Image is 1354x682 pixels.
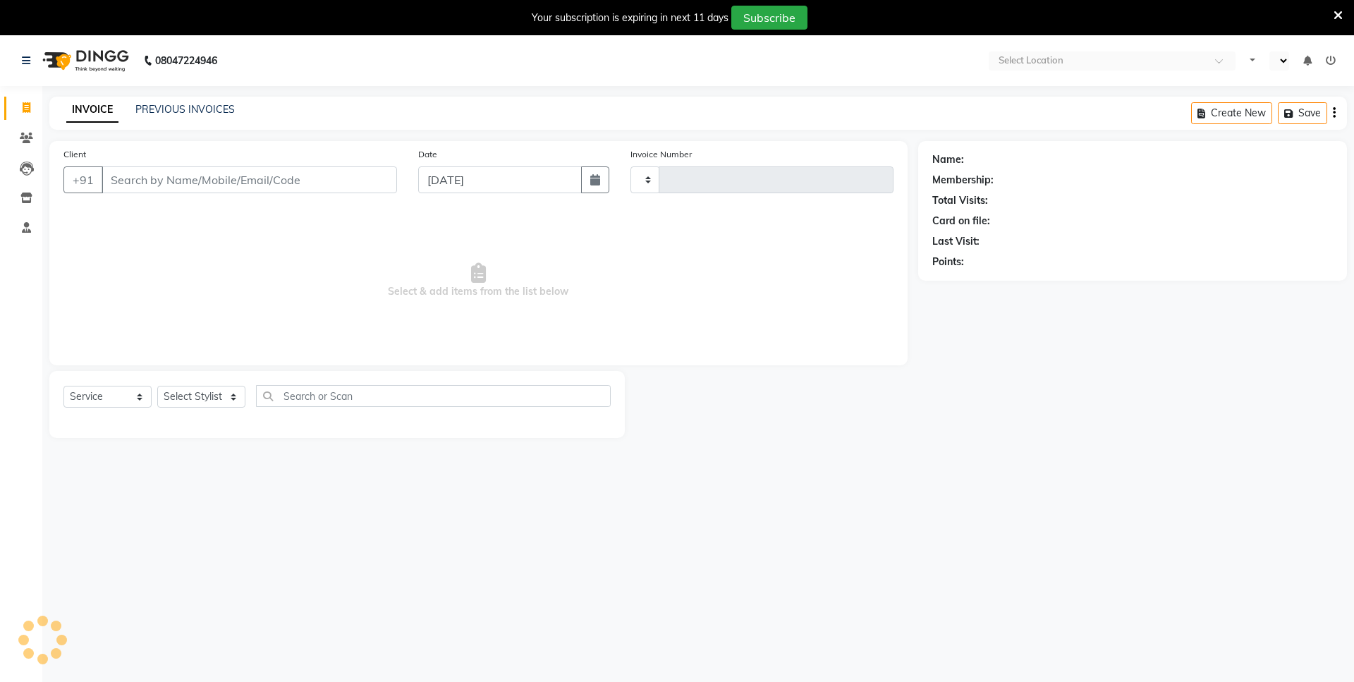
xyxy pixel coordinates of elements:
input: Search by Name/Mobile/Email/Code [102,166,397,193]
button: +91 [63,166,103,193]
div: Total Visits: [932,193,988,208]
span: Select & add items from the list below [63,210,893,351]
button: Save [1278,102,1327,124]
button: Create New [1191,102,1272,124]
div: Points: [932,255,964,269]
a: PREVIOUS INVOICES [135,103,235,116]
button: Subscribe [731,6,807,30]
label: Client [63,148,86,161]
a: INVOICE [66,97,118,123]
label: Invoice Number [630,148,692,161]
div: Card on file: [932,214,990,229]
input: Search or Scan [256,385,611,407]
div: Membership: [932,173,994,188]
div: Select Location [999,54,1063,68]
div: Your subscription is expiring in next 11 days [532,11,728,25]
div: Last Visit: [932,234,980,249]
label: Date [418,148,437,161]
b: 08047224946 [155,41,217,80]
img: logo [36,41,133,80]
div: Name: [932,152,964,167]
